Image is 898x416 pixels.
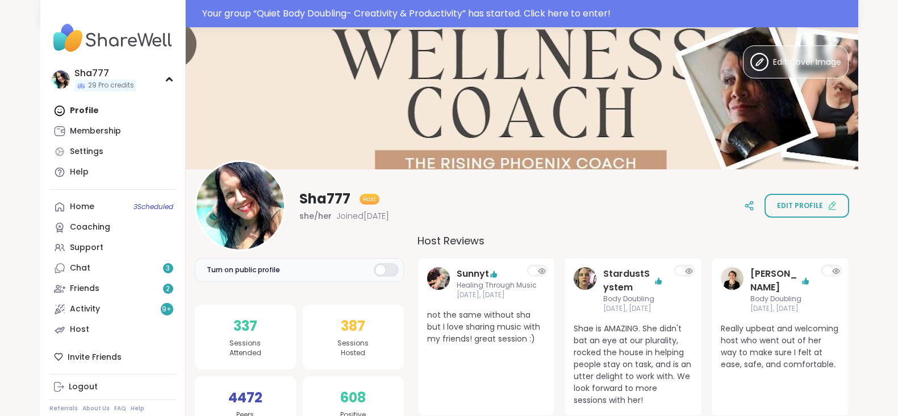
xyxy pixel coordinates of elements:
[133,202,173,211] span: 3 Scheduled
[337,339,369,358] span: Sessions Hosted
[49,142,176,162] a: Settings
[603,304,663,314] span: [DATE], [DATE]
[207,265,280,275] span: Turn on public profile
[70,167,89,178] div: Help
[363,195,376,203] span: Host
[765,194,849,218] button: Edit profile
[574,267,596,290] img: StardustSystem
[52,70,70,89] img: Sha777
[49,121,176,142] a: Membership
[721,267,744,290] img: Jenne
[70,242,103,253] div: Support
[70,146,103,157] div: Settings
[427,309,546,345] span: not the same without sha but I love sharing music with my friends! great session :)
[336,210,389,222] span: Joined [DATE]
[131,405,144,413] a: Help
[750,304,810,314] span: [DATE], [DATE]
[49,299,176,319] a: Activity9+
[70,324,89,335] div: Host
[49,217,176,238] a: Coaching
[49,377,176,397] a: Logout
[70,303,100,315] div: Activity
[743,45,849,78] button: Edit Cover Image
[202,7,851,20] div: Your group “ Quiet Body Doubling- Creativity & Productivity ” has started. Click here to enter!
[603,294,663,304] span: Body Doubling
[186,27,858,169] img: banner
[773,56,841,68] span: Edit Cover Image
[74,67,136,80] div: Sha777
[49,162,176,182] a: Help
[750,267,801,294] a: [PERSON_NAME]
[70,263,90,274] div: Chat
[457,281,537,290] span: Healing Through Music
[49,238,176,258] a: Support
[114,405,126,413] a: FAQ
[299,190,350,208] span: Sha777
[777,201,823,211] span: Edit profile
[69,381,98,393] div: Logout
[229,339,261,358] span: Sessions Attended
[721,323,839,371] span: Really upbeat and welcoming host who went out of her way to make sure I felt at ease, safe, and c...
[49,319,176,340] a: Host
[228,388,262,408] span: 4472
[70,126,121,137] div: Membership
[427,267,450,300] a: Sunnyt
[49,347,176,367] div: Invite Friends
[82,405,110,413] a: About Us
[457,290,537,300] span: [DATE], [DATE]
[341,316,365,336] span: 387
[299,210,332,222] span: she/her
[162,305,172,314] span: 9 +
[574,267,596,314] a: StardustSystem
[721,267,744,314] a: Jenne
[457,267,489,281] a: Sunnyt
[340,388,366,408] span: 608
[603,267,654,294] a: StardustSystem
[49,258,176,278] a: Chat3
[88,81,134,90] span: 29 Pro credits
[70,222,110,233] div: Coaching
[49,197,176,217] a: Home3Scheduled
[70,283,99,294] div: Friends
[427,267,450,290] img: Sunnyt
[166,264,170,273] span: 3
[574,323,692,406] span: Shae is AMAZING. She didn't bat an eye at our plurality, rocked the house in helping people stay ...
[166,284,170,294] span: 2
[70,201,94,213] div: Home
[49,18,176,58] img: ShareWell Nav Logo
[233,316,257,336] span: 337
[750,294,810,304] span: Body Doubling
[49,278,176,299] a: Friends2
[197,162,284,249] img: Sha777
[49,405,78,413] a: Referrals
